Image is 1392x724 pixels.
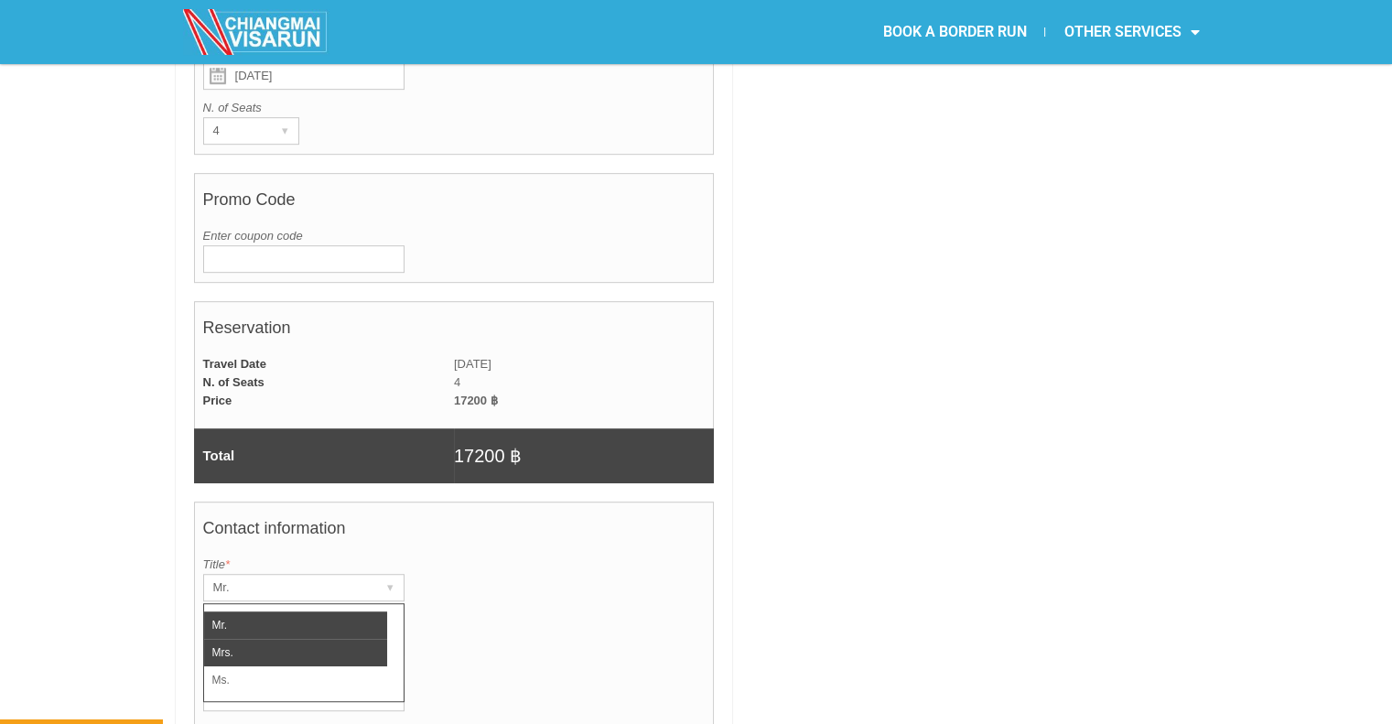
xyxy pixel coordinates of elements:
a: OTHER SERVICES [1045,11,1217,53]
td: [DATE] [454,355,714,373]
label: First name [203,611,706,629]
label: Last name [203,665,706,684]
li: Mr. [204,611,387,639]
td: Price [194,392,454,410]
h4: Promo Code [203,181,706,227]
td: N. of Seats [194,373,454,392]
div: ▾ [273,118,298,144]
nav: Menu [696,11,1217,53]
div: 4 [204,118,264,144]
div: Mr. [204,575,369,600]
td: 4 [454,373,714,392]
h4: Contact information [203,510,706,556]
li: Ms. [204,666,387,694]
div: ▾ [378,575,404,600]
td: Total [194,428,454,483]
a: BOOK A BORDER RUN [864,11,1044,53]
td: 17200 ฿ [454,392,714,410]
h4: Reservation [203,309,706,355]
label: Enter coupon code [203,227,706,245]
td: Travel Date [194,355,454,373]
li: Mrs. [204,639,387,666]
label: N. of Seats [203,99,706,117]
label: Title [203,556,706,574]
td: 17200 ฿ [454,428,714,483]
